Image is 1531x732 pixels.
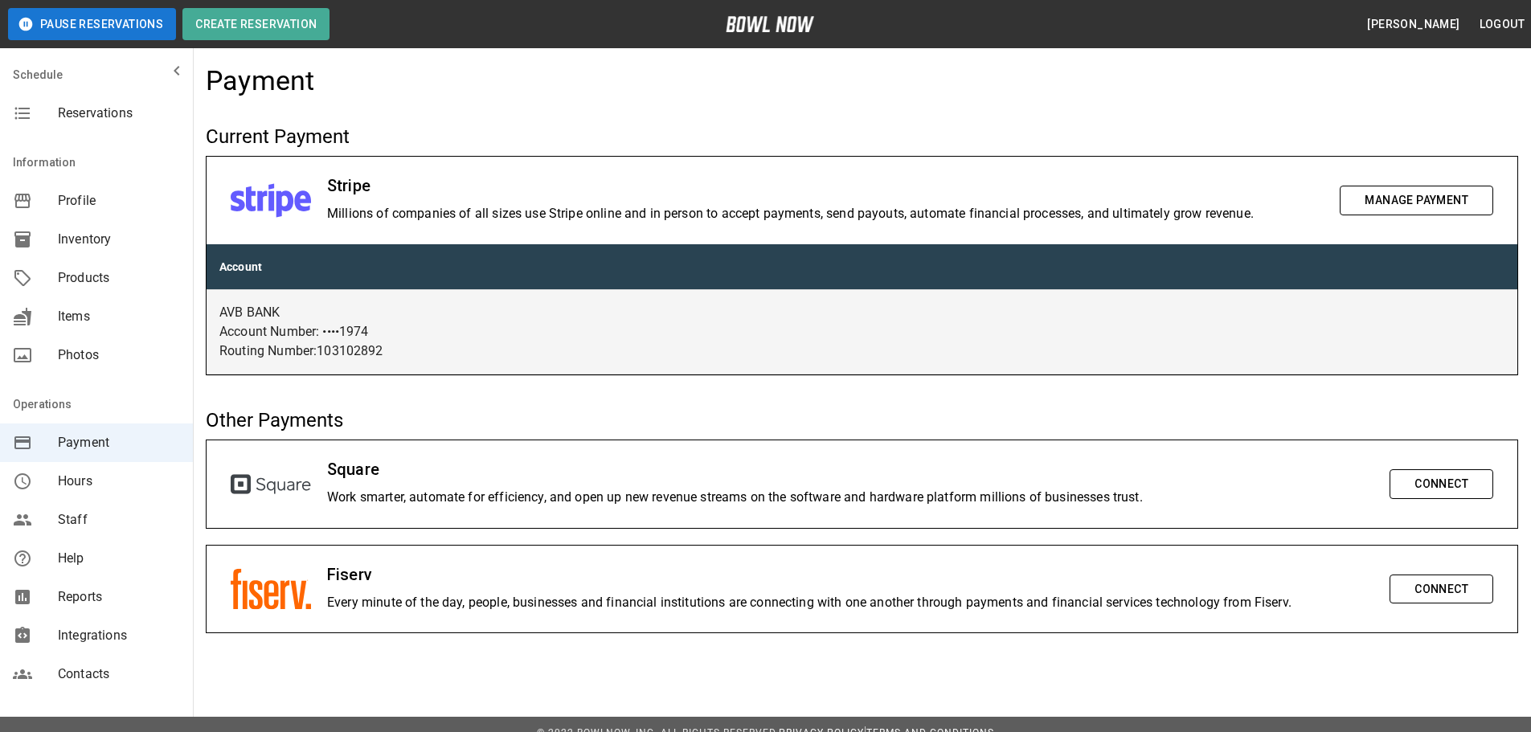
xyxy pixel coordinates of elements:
span: Inventory [58,230,180,249]
span: Contacts [58,665,180,684]
button: Connect [1390,575,1493,604]
span: Staff [58,510,180,530]
img: logo [726,16,814,32]
span: Items [58,307,180,326]
th: Account [207,244,1517,290]
span: Hours [58,472,180,491]
span: Products [58,268,180,288]
img: fiserv.svg [231,568,311,610]
p: AVB BANK [219,303,1504,322]
img: stripe.svg [231,183,311,217]
h4: Payment [206,64,315,98]
span: Reports [58,587,180,607]
h6: Fiserv [327,562,1373,587]
p: Routing Number: 103102892 [219,341,1504,361]
span: Reservations [58,104,180,123]
h6: Stripe [327,173,1324,198]
p: Work smarter, automate for efficiency, and open up new revenue streams on the software and hardwa... [327,488,1373,507]
span: Photos [58,346,180,365]
table: customized table [207,244,1517,374]
span: Integrations [58,626,180,645]
button: Pause Reservations [8,8,176,40]
span: Profile [58,191,180,211]
span: Payment [58,433,180,452]
button: [PERSON_NAME] [1361,10,1466,39]
h5: Current Payment [206,124,1518,149]
h5: Other Payments [206,407,1518,433]
p: Every minute of the day, people, businesses and financial institutions are connecting with one an... [327,593,1373,612]
h6: Square [327,456,1373,482]
button: Create Reservation [182,8,330,40]
p: Account Number: •••• 1974 [219,322,1504,341]
button: Logout [1473,10,1531,39]
img: square.svg [231,474,311,495]
button: Connect [1390,469,1493,499]
p: Millions of companies of all sizes use Stripe online and in person to accept payments, send payou... [327,204,1324,223]
span: Help [58,549,180,568]
button: Manage Payment [1340,186,1493,215]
